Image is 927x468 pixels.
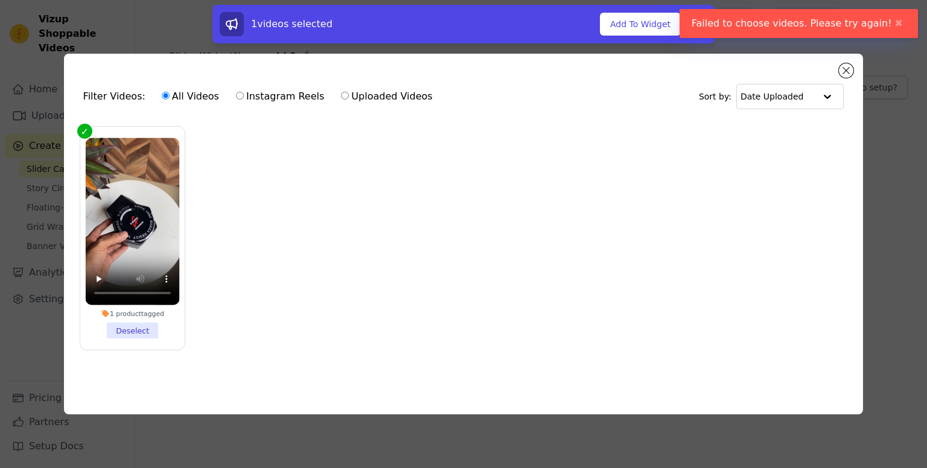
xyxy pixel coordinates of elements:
div: Failed to choose videos. Please try again! [680,9,918,38]
div: Filter Videos: [83,83,439,110]
span: 1 videos selected [251,18,333,30]
label: Uploaded Videos [340,89,433,104]
label: Instagram Reels [235,89,325,104]
button: Close modal [839,63,853,78]
button: Close [892,16,906,31]
button: Add To Widget [600,13,681,36]
div: Sort by: [699,84,844,109]
label: All Videos [161,89,220,104]
div: 1 product tagged [85,309,179,318]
